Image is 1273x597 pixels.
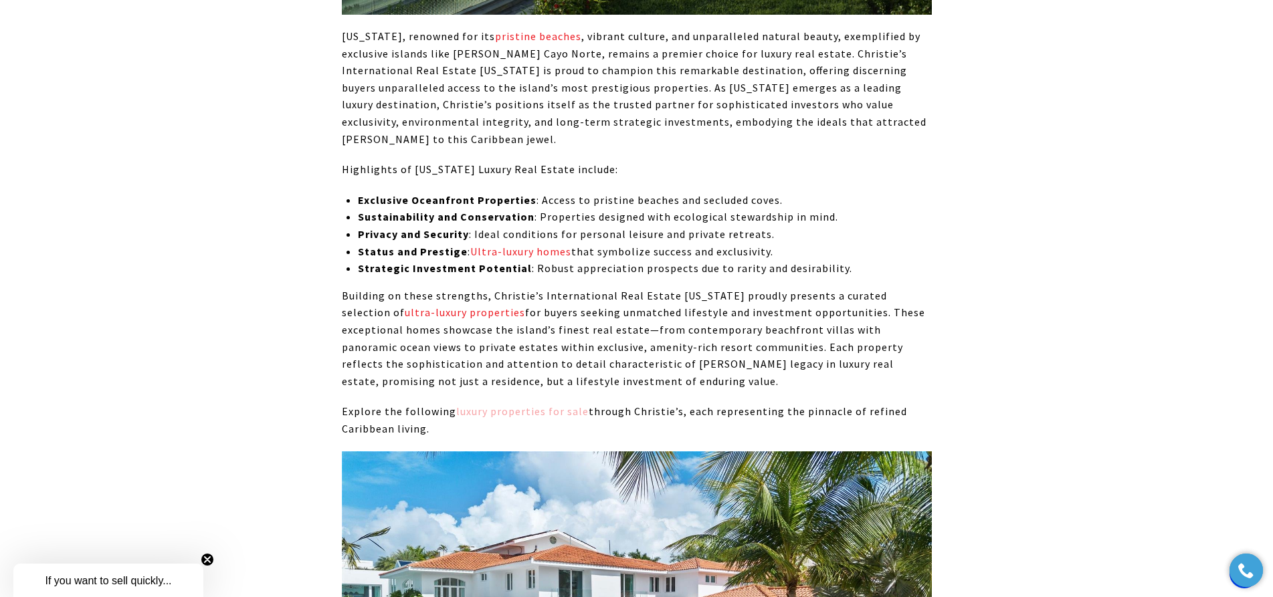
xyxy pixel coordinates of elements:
button: Close teaser [201,553,214,566]
a: luxury properties for sale - open in a new tab [456,404,589,418]
p: Explore the following through Christie’s, each representing the pinnacle of refined Caribbean liv... [342,403,932,437]
strong: Status and Prestige [358,245,468,258]
li: : Ideal conditions for personal leisure and private retreats. [358,226,931,243]
a: ultra-luxury properties - open in a new tab [405,306,525,319]
strong: Exclusive Oceanfront Properties [358,193,536,207]
p: Building on these strengths, Christie’s International Real Estate [US_STATE] proudly presents a c... [342,287,932,390]
p: [US_STATE], renowned for its , vibrant culture, and unparalleled natural beauty, exemplified by e... [342,28,932,148]
strong: Privacy and Security [358,227,469,241]
strong: Strategic Investment Potential [358,261,532,275]
div: If you want to sell quickly...Close teaser [13,564,203,597]
p: Highlights of [US_STATE] Luxury Real Estate include: [342,161,932,178]
li: : that symbolize success and exclusivity. [358,243,931,261]
li: : Access to pristine beaches and secluded coves. [358,192,931,209]
li: : Robust appreciation prospects due to rarity and desirability. [358,260,931,277]
li: : Properties designed with ecological stewardship in mind. [358,209,931,226]
span: If you want to sell quickly... [45,575,171,586]
a: Ultra-luxury homes - open in a new tab [470,245,571,258]
strong: Sustainability and Conservation [358,210,534,223]
a: pristine beaches - open in a new tab [495,29,581,43]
